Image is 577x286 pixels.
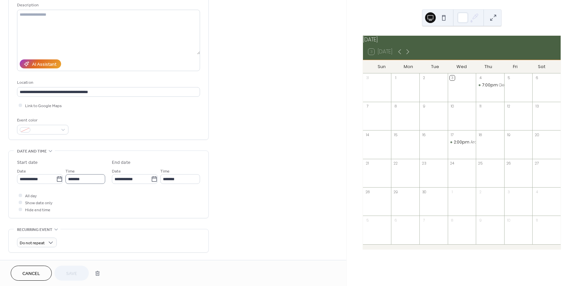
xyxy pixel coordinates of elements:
[421,75,426,80] div: 2
[534,161,539,166] div: 27
[478,218,483,223] div: 9
[470,139,548,145] div: ArchLIGHT Summit - Student Career Fair
[393,218,398,223] div: 6
[478,132,483,137] div: 18
[482,82,499,88] span: 7:00pm
[421,161,426,166] div: 23
[478,161,483,166] div: 25
[365,132,370,137] div: 14
[365,218,370,223] div: 5
[499,82,562,88] div: General Meeting: Aviation Design
[534,132,539,137] div: 20
[506,218,511,223] div: 10
[534,189,539,194] div: 4
[22,270,40,277] span: Cancel
[11,266,52,281] button: Cancel
[160,168,170,175] span: Time
[393,161,398,166] div: 22
[25,193,37,200] span: All day
[506,161,511,166] div: 26
[363,36,561,44] div: [DATE]
[534,104,539,109] div: 13
[32,61,56,68] div: AI Assistant
[112,168,121,175] span: Date
[17,148,47,155] span: Date and time
[17,168,26,175] span: Date
[454,139,470,145] span: 2:00pm
[534,75,539,80] div: 6
[17,159,38,166] div: Start date
[422,60,448,73] div: Tue
[17,79,199,86] div: Location
[65,168,75,175] span: Time
[20,239,45,247] span: Do not repeat
[393,75,398,80] div: 1
[478,75,483,80] div: 4
[450,75,455,80] div: 3
[25,207,50,214] span: Hide end time
[17,2,199,9] div: Description
[475,60,502,73] div: Thu
[476,82,504,88] div: General Meeting: Aviation Design
[365,104,370,109] div: 7
[506,75,511,80] div: 5
[393,132,398,137] div: 15
[25,200,52,207] span: Show date only
[502,60,529,73] div: Fri
[421,218,426,223] div: 7
[534,218,539,223] div: 11
[506,189,511,194] div: 3
[365,189,370,194] div: 28
[25,102,62,109] span: Link to Google Maps
[450,189,455,194] div: 1
[17,226,52,233] span: Recurring event
[450,218,455,223] div: 8
[450,161,455,166] div: 24
[421,189,426,194] div: 30
[506,104,511,109] div: 12
[421,104,426,109] div: 9
[450,104,455,109] div: 10
[365,75,370,80] div: 31
[20,59,61,68] button: AI Assistant
[478,189,483,194] div: 2
[365,161,370,166] div: 21
[448,60,475,73] div: Wed
[421,132,426,137] div: 16
[395,60,422,73] div: Mon
[448,139,476,145] div: ArchLIGHT Summit - Student Career Fair
[529,60,555,73] div: Sat
[368,60,395,73] div: Sun
[17,117,67,124] div: Event color
[450,132,455,137] div: 17
[506,132,511,137] div: 19
[393,189,398,194] div: 29
[478,104,483,109] div: 11
[393,104,398,109] div: 8
[112,159,131,166] div: End date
